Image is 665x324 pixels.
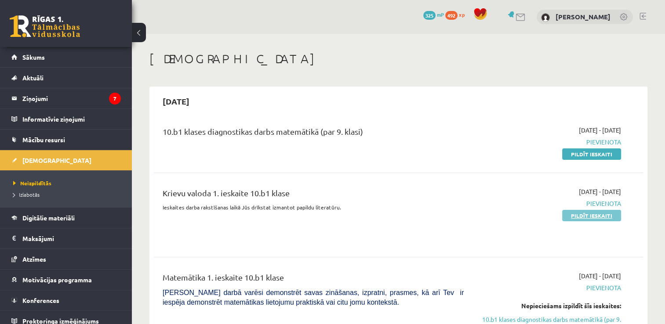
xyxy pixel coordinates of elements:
[11,228,121,248] a: Maksājumi
[459,11,465,18] span: xp
[11,150,121,170] a: [DEMOGRAPHIC_DATA]
[13,179,123,187] a: Neizpildītās
[579,187,621,196] span: [DATE] - [DATE]
[22,276,92,284] span: Motivācijas programma
[579,126,621,135] span: [DATE] - [DATE]
[22,228,121,248] legend: Maksājumi
[154,91,198,112] h2: [DATE]
[477,199,621,208] span: Pievienota
[149,51,647,66] h1: [DEMOGRAPHIC_DATA]
[10,15,80,37] a: Rīgas 1. Tālmācības vidusskola
[445,11,469,18] a: 492 xp
[11,130,121,150] a: Mācību resursi
[11,290,121,310] a: Konferences
[11,109,121,129] a: Informatīvie ziņojumi
[13,180,51,187] span: Neizpildītās
[22,296,59,304] span: Konferences
[445,11,458,20] span: 492
[11,249,121,269] a: Atzīmes
[22,74,44,82] span: Aktuāli
[13,191,123,198] a: Izlabotās
[11,47,121,67] a: Sākums
[11,68,121,88] a: Aktuāli
[22,109,121,129] legend: Informatīvie ziņojumi
[22,88,121,108] legend: Ziņojumi
[579,271,621,281] span: [DATE] - [DATE]
[11,208,121,228] a: Digitālie materiāli
[163,271,464,288] div: Matemātika 1. ieskaite 10.b1 klase
[22,136,65,144] span: Mācību resursi
[477,137,621,147] span: Pievienota
[562,210,621,221] a: Pildīt ieskaiti
[163,126,464,142] div: 10.b1 klases diagnostikas darbs matemātikā (par 9. klasi)
[423,11,436,20] span: 325
[22,156,91,164] span: [DEMOGRAPHIC_DATA]
[13,191,40,198] span: Izlabotās
[22,255,46,263] span: Atzīmes
[11,88,121,108] a: Ziņojumi7
[477,283,621,292] span: Pievienota
[163,289,464,306] span: [PERSON_NAME] darbā varēsi demonstrēt savas zināšanas, izpratni, prasmes, kā arī Tev ir iespēja d...
[477,301,621,310] div: Nepieciešams izpildīt šīs ieskaites:
[541,13,550,22] img: Andris Anžans
[556,12,610,21] a: [PERSON_NAME]
[109,93,121,104] i: 7
[437,11,444,18] span: mP
[11,270,121,290] a: Motivācijas programma
[562,148,621,160] a: Pildīt ieskaiti
[423,11,444,18] a: 325 mP
[163,203,464,211] p: Ieskaites darba rakstīšanas laikā Jūs drīkstat izmantot papildu literatūru.
[22,214,75,222] span: Digitālie materiāli
[22,53,45,61] span: Sākums
[163,187,464,203] div: Krievu valoda 1. ieskaite 10.b1 klase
